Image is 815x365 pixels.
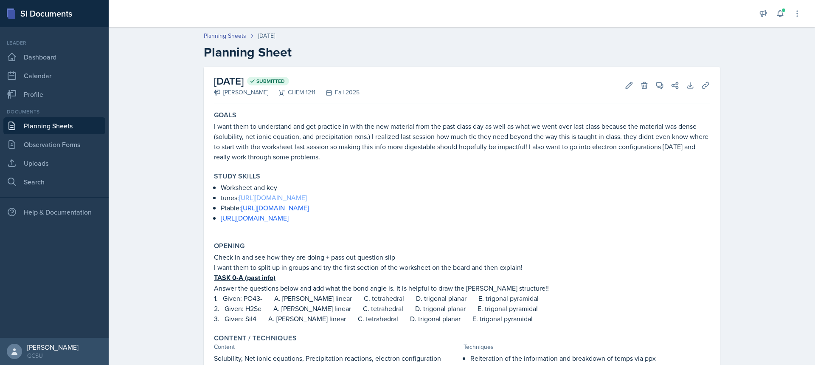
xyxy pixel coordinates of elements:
[214,88,268,97] div: [PERSON_NAME]
[214,293,710,303] p: 1. Given: PO43- A. [PERSON_NAME] linear C. tetrahedral D. trigonal planar E. trigonal pyramidal
[3,173,105,190] a: Search
[3,155,105,172] a: Uploads
[239,193,307,202] a: [URL][DOMAIN_NAME]
[3,136,105,153] a: Observation Forms
[214,252,710,262] p: Check in and see how they are doing + pass out question slip
[27,343,79,351] div: [PERSON_NAME]
[214,262,710,272] p: I want them to split up in groups and try the first section of the worksheet on the board and the...
[214,111,236,119] label: Goals
[3,67,105,84] a: Calendar
[3,204,105,221] div: Help & Documentation
[221,192,710,203] p: tunes:
[214,353,460,363] p: Solubility, Net ionic equations, Precipitation reactions, electron configuration
[214,242,245,250] label: Opening
[268,88,315,97] div: CHEM 1211
[3,48,105,65] a: Dashboard
[3,117,105,134] a: Planning Sheets
[258,31,275,40] div: [DATE]
[214,273,275,283] u: TASK 0-A (past info)
[204,31,246,40] a: Planning Sheets
[204,45,720,60] h2: Planning Sheet
[256,78,285,85] span: Submitted
[315,88,360,97] div: Fall 2025
[470,353,710,363] p: Reiteration of the information and breakdown of temps via ppx
[221,213,289,223] a: [URL][DOMAIN_NAME]
[3,86,105,103] a: Profile
[214,74,360,89] h2: [DATE]
[214,283,710,293] p: Answer the questions below and add what the bond angle is. It is helpful to draw the [PERSON_NAME...
[3,39,105,47] div: Leader
[214,303,710,314] p: 2. Given: H2Se A. [PERSON_NAME] linear C. tetrahedral D. trigonal planar E. trigonal pyramidal
[221,182,710,192] p: Worksheet and key
[241,203,309,212] a: [URL][DOMAIN_NAME]
[214,172,261,181] label: Study Skills
[214,314,710,324] p: 3. Given: SiI4 A. [PERSON_NAME] linear C. tetrahedral D. trigonal planar E. trigonal pyramidal
[464,342,710,351] div: Techniques
[214,121,710,162] p: I want them to understand and get practice in with the new material from the past class day as we...
[214,342,460,351] div: Content
[27,351,79,360] div: GCSU
[221,203,710,213] p: Ptable:
[214,334,297,342] label: Content / Techniques
[3,108,105,116] div: Documents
